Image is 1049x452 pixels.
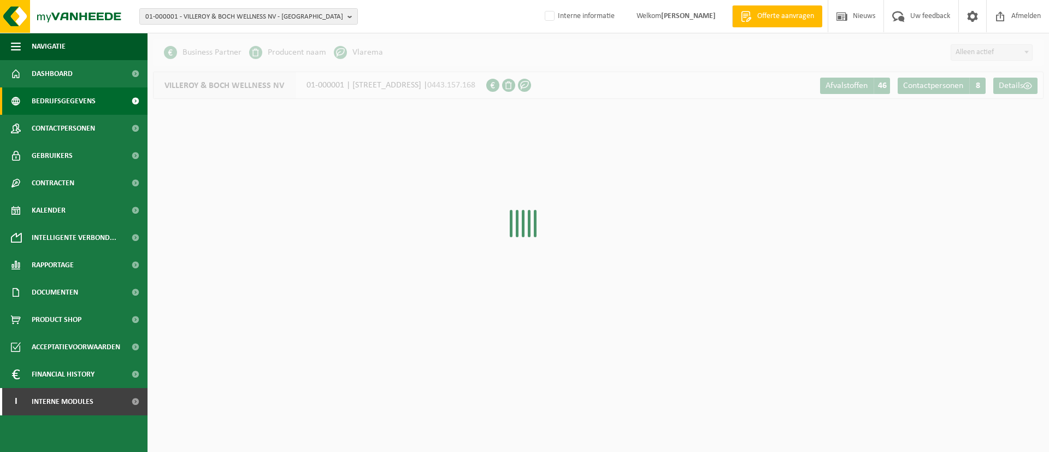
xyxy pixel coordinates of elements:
[993,78,1038,94] a: Details
[154,72,296,98] span: VILLEROY & BOCH WELLNESS NV
[898,78,986,94] a: Contactpersonen 8
[969,78,986,94] span: 8
[164,44,241,61] li: Business Partner
[826,81,868,90] span: Afvalstoffen
[32,87,96,115] span: Bedrijfsgegevens
[32,197,66,224] span: Kalender
[427,81,475,90] span: 0443.157.168
[951,45,1032,60] span: Alleen actief
[543,8,615,25] label: Interne informatie
[903,81,963,90] span: Contactpersonen
[32,169,74,197] span: Contracten
[32,333,120,361] span: Acceptatievoorwaarden
[32,279,78,306] span: Documenten
[732,5,822,27] a: Offerte aanvragen
[139,8,358,25] button: 01-000001 - VILLEROY & BOCH WELLNESS NV - [GEOGRAPHIC_DATA]
[32,33,66,60] span: Navigatie
[32,115,95,142] span: Contactpersonen
[145,9,343,25] span: 01-000001 - VILLEROY & BOCH WELLNESS NV - [GEOGRAPHIC_DATA]
[951,44,1033,61] span: Alleen actief
[32,306,81,333] span: Product Shop
[32,224,116,251] span: Intelligente verbond...
[334,44,383,61] li: Vlarema
[874,78,890,94] span: 46
[32,388,93,415] span: Interne modules
[153,72,486,99] div: 01-000001 | [STREET_ADDRESS] |
[11,388,21,415] span: I
[249,44,326,61] li: Producent naam
[820,78,890,94] a: Afvalstoffen 46
[755,11,817,22] span: Offerte aanvragen
[32,251,74,279] span: Rapportage
[32,142,73,169] span: Gebruikers
[32,361,95,388] span: Financial History
[999,81,1023,90] span: Details
[661,12,716,20] strong: [PERSON_NAME]
[32,60,73,87] span: Dashboard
